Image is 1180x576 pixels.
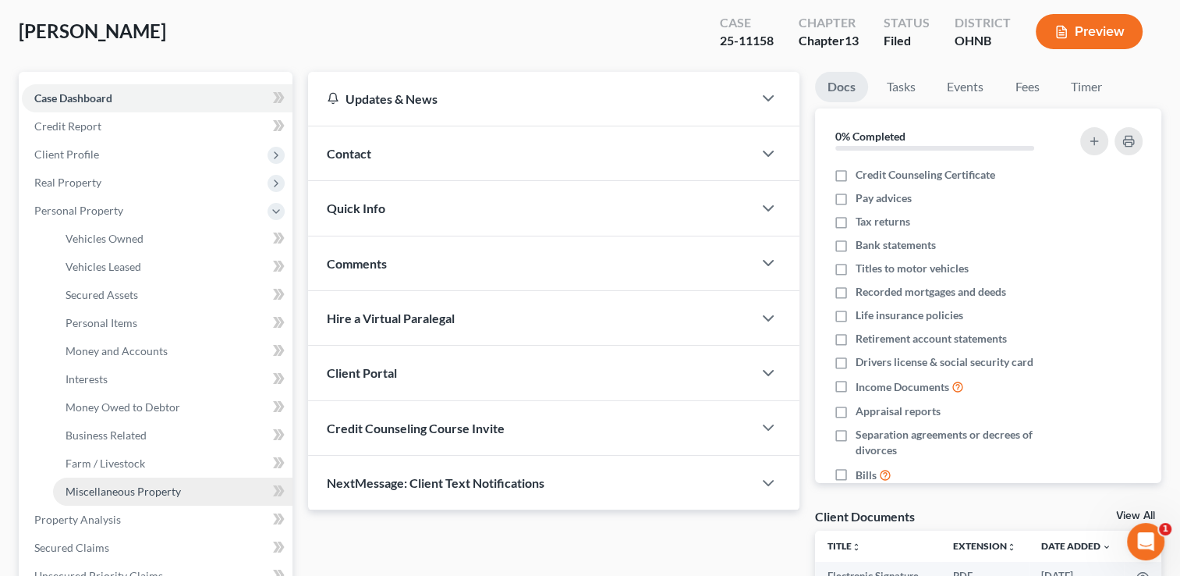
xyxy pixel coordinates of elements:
[327,146,371,161] span: Contact
[1159,523,1171,535] span: 1
[327,475,544,490] span: NextMessage: Client Text Notifications
[19,20,166,42] span: [PERSON_NAME]
[327,256,387,271] span: Comments
[720,32,774,50] div: 25-11158
[1102,542,1111,552] i: expand_more
[53,478,292,506] a: Miscellaneous Property
[66,344,168,357] span: Money and Accounts
[1116,510,1155,521] a: View All
[856,308,963,323] span: Life insurance policies
[884,14,930,32] div: Status
[953,540,1016,552] a: Extensionunfold_more
[53,309,292,337] a: Personal Items
[22,112,292,140] a: Credit Report
[874,72,928,102] a: Tasks
[1058,72,1114,102] a: Timer
[852,542,861,552] i: unfold_more
[34,541,109,554] span: Secured Claims
[856,214,910,229] span: Tax returns
[327,365,397,380] span: Client Portal
[934,72,996,102] a: Events
[799,14,859,32] div: Chapter
[53,450,292,478] a: Farm / Livestock
[66,316,137,329] span: Personal Items
[34,91,112,105] span: Case Dashboard
[34,204,123,217] span: Personal Property
[845,33,859,48] span: 13
[66,232,144,245] span: Vehicles Owned
[53,253,292,281] a: Vehicles Leased
[856,468,877,483] span: Bills
[835,130,905,143] strong: 0% Completed
[53,225,292,253] a: Vehicles Owned
[856,331,1007,347] span: Retirement account statements
[53,365,292,393] a: Interests
[66,400,180,414] span: Money Owed to Debtor
[827,540,861,552] a: Titleunfold_more
[1007,542,1016,552] i: unfold_more
[856,190,912,206] span: Pay advices
[884,32,930,50] div: Filed
[856,427,1061,458] span: Separation agreements or decrees of divorces
[34,119,101,133] span: Credit Report
[856,284,1006,300] span: Recorded mortgages and deeds
[1002,72,1052,102] a: Fees
[22,84,292,112] a: Case Dashboard
[53,393,292,421] a: Money Owed to Debtor
[856,237,936,253] span: Bank statements
[856,167,995,183] span: Credit Counseling Certificate
[955,14,1011,32] div: District
[1041,540,1111,552] a: Date Added expand_more
[327,91,734,107] div: Updates & News
[66,457,145,470] span: Farm / Livestock
[66,372,108,386] span: Interests
[856,354,1033,370] span: Drivers license & social security card
[34,513,121,526] span: Property Analysis
[66,288,138,301] span: Secured Assets
[327,311,455,325] span: Hire a Virtual Paralegal
[22,534,292,562] a: Secured Claims
[53,337,292,365] a: Money and Accounts
[53,421,292,450] a: Business Related
[53,281,292,309] a: Secured Assets
[66,485,181,498] span: Miscellaneous Property
[34,176,101,189] span: Real Property
[856,379,949,395] span: Income Documents
[815,508,915,524] div: Client Documents
[955,32,1011,50] div: OHNB
[34,148,99,161] span: Client Profile
[856,404,941,419] span: Appraisal reports
[1036,14,1143,49] button: Preview
[799,32,859,50] div: Chapter
[22,506,292,534] a: Property Analysis
[815,72,868,102] a: Docs
[1127,523,1164,560] iframe: Intercom live chat
[856,261,969,276] span: Titles to motor vehicles
[720,14,774,32] div: Case
[66,428,147,442] span: Business Related
[66,260,141,273] span: Vehicles Leased
[327,421,505,436] span: Credit Counseling Course Invite
[327,201,385,215] span: Quick Info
